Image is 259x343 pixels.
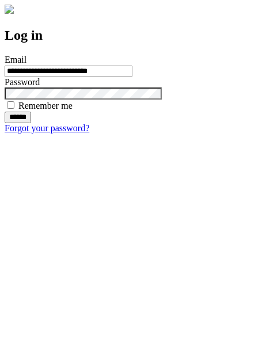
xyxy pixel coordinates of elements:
[5,77,40,87] label: Password
[5,5,14,14] img: logo-4e3dc11c47720685a147b03b5a06dd966a58ff35d612b21f08c02c0306f2b779.png
[18,101,73,110] label: Remember me
[5,55,26,64] label: Email
[5,123,89,133] a: Forgot your password?
[5,28,254,43] h2: Log in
